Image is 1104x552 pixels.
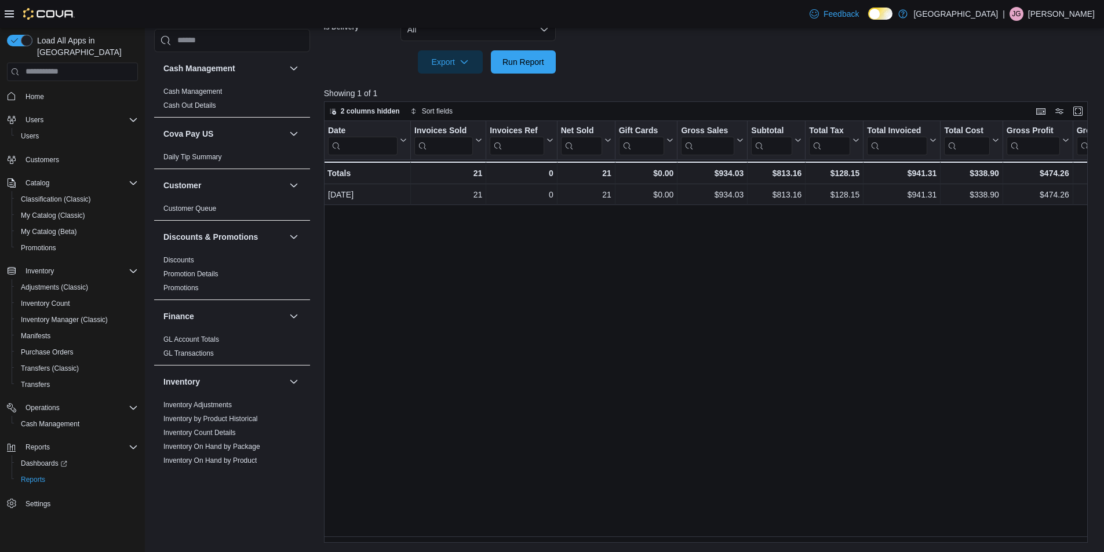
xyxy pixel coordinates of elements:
[21,176,54,190] button: Catalog
[21,90,49,104] a: Home
[163,180,285,191] button: Customer
[21,195,91,204] span: Classification (Classic)
[944,125,999,155] button: Total Cost
[21,497,55,511] a: Settings
[163,310,194,322] h3: Finance
[163,153,222,161] a: Daily Tip Summary
[2,439,143,455] button: Reports
[618,125,664,136] div: Gift Cards
[751,125,801,155] button: Subtotal
[12,191,143,207] button: Classification (Classic)
[21,113,138,127] span: Users
[16,313,112,327] a: Inventory Manager (Classic)
[21,264,138,278] span: Inventory
[21,401,64,415] button: Operations
[21,315,108,324] span: Inventory Manager (Classic)
[681,166,744,180] div: $934.03
[16,345,78,359] a: Purchase Orders
[1007,125,1060,155] div: Gross Profit
[944,125,989,155] div: Total Cost
[21,152,138,167] span: Customers
[944,188,999,202] div: $338.90
[25,178,49,188] span: Catalog
[561,188,611,202] div: 21
[414,166,482,180] div: 21
[325,104,405,118] button: 2 columns hidden
[400,18,556,41] button: All
[2,88,143,105] button: Home
[681,125,734,136] div: Gross Sales
[16,129,43,143] a: Users
[163,349,214,357] a: GL Transactions
[805,2,863,25] a: Feedback
[12,360,143,376] button: Transfers (Classic)
[867,125,937,155] button: Total Invoiced
[163,400,232,410] span: Inventory Adjustments
[1028,7,1095,21] p: [PERSON_NAME]
[1052,104,1066,118] button: Display options
[163,204,216,213] a: Customer Queue
[12,224,143,240] button: My Catalog (Beta)
[12,416,143,432] button: Cash Management
[490,125,544,136] div: Invoices Ref
[867,188,937,202] div: $941.31
[490,166,553,180] div: 0
[21,131,39,141] span: Users
[16,456,138,470] span: Dashboards
[414,125,473,136] div: Invoices Sold
[418,50,483,74] button: Export
[328,125,398,155] div: Date
[16,345,138,359] span: Purchase Orders
[163,349,214,358] span: GL Transactions
[2,495,143,511] button: Settings
[618,166,673,180] div: $0.00
[16,241,138,255] span: Promotions
[560,125,602,136] div: Net Sold
[12,471,143,488] button: Reports
[16,473,138,487] span: Reports
[414,188,482,202] div: 21
[25,155,59,164] span: Customers
[1012,7,1021,21] span: JG
[1007,125,1069,155] button: Gross Profit
[809,188,859,202] div: $128.15
[21,364,79,373] span: Transfers (Classic)
[25,92,44,101] span: Home
[425,50,476,74] span: Export
[619,188,674,202] div: $0.00
[16,241,61,255] a: Promotions
[25,499,50,509] span: Settings
[16,313,138,327] span: Inventory Manager (Classic)
[154,202,310,220] div: Customer
[618,125,673,155] button: Gift Cards
[154,332,310,365] div: Finance
[21,475,45,484] span: Reports
[287,309,301,323] button: Finance
[163,335,219,344] span: GL Account Totals
[163,87,222,96] span: Cash Management
[12,295,143,312] button: Inventory Count
[328,125,398,136] div: Date
[502,56,544,68] span: Run Report
[490,188,553,202] div: 0
[163,255,194,265] span: Discounts
[328,125,407,155] button: Date
[21,299,70,308] span: Inventory Count
[25,403,60,412] span: Operations
[21,496,138,510] span: Settings
[16,225,138,239] span: My Catalog (Beta)
[21,401,138,415] span: Operations
[12,240,143,256] button: Promotions
[681,125,744,155] button: Gross Sales
[16,417,84,431] a: Cash Management
[163,101,216,110] span: Cash Out Details
[12,279,143,295] button: Adjustments (Classic)
[287,178,301,192] button: Customer
[163,401,232,409] a: Inventory Adjustments
[868,8,892,20] input: Dark Mode
[21,380,50,389] span: Transfers
[560,166,611,180] div: 21
[12,376,143,393] button: Transfers
[154,253,310,299] div: Discounts & Promotions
